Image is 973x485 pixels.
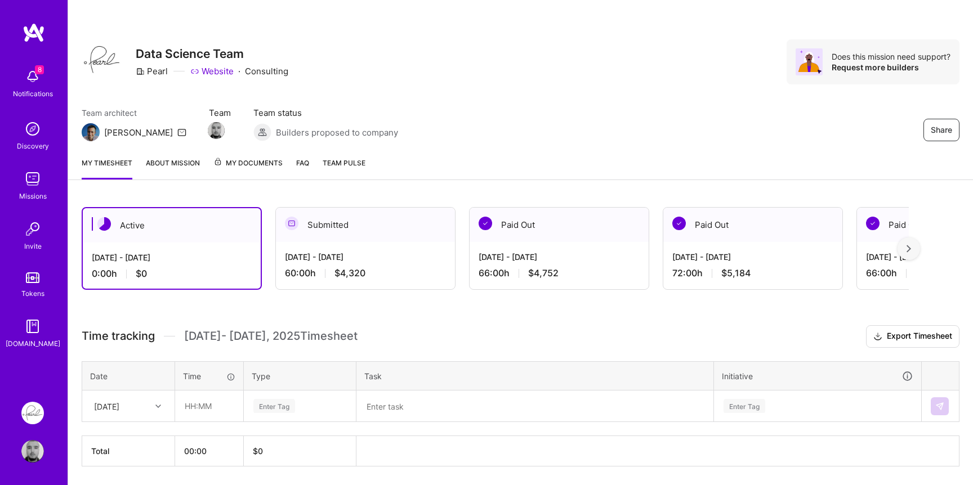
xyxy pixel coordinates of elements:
img: discovery [21,118,44,140]
img: Paid Out [866,217,880,230]
button: Share [923,119,959,141]
th: Date [82,361,175,390]
a: My timesheet [82,157,132,179]
span: $5,184 [721,267,751,279]
th: Total [82,436,175,466]
div: [DATE] - [DATE] [285,251,446,263]
img: Company Logo [82,39,122,80]
i: icon Mail [177,128,186,137]
span: $4,320 [334,267,365,279]
div: Enter Tag [724,397,765,415]
img: Paid Out [672,217,686,230]
th: Task [356,361,714,390]
span: Share [931,124,952,136]
div: Does this mission need support? [832,51,950,62]
div: Time [183,370,235,382]
img: Paid Out [479,217,492,230]
span: Team status [253,107,398,119]
img: Builders proposed to company [253,123,271,141]
div: Paid Out [663,208,842,242]
span: Builders proposed to company [276,127,398,138]
img: teamwork [21,168,44,190]
div: 60:00 h [285,267,446,279]
span: Team Pulse [323,159,365,167]
i: icon Download [873,331,882,343]
div: [DATE] - [DATE] [92,252,252,263]
div: Pearl [136,65,168,77]
div: [DATE] - [DATE] [672,251,833,263]
button: Export Timesheet [866,325,959,348]
img: Pearl: Data Science Team [21,402,44,424]
img: right [907,245,911,253]
div: · [238,65,240,77]
th: Type [244,361,356,390]
img: logo [23,23,45,43]
div: [DOMAIN_NAME] [6,338,60,349]
img: Active [97,217,111,231]
a: Team Member Avatar [209,121,224,140]
div: Consulting [190,65,288,77]
div: Discovery [17,140,49,152]
div: Missions [19,190,47,202]
a: My Documents [213,157,283,179]
img: Team Architect [82,123,100,141]
div: 66:00 h [479,267,640,279]
div: Tokens [21,288,44,299]
a: FAQ [296,157,309,179]
span: $4,752 [528,267,559,279]
a: Team Pulse [323,157,365,179]
img: User Avatar [21,440,44,462]
div: [DATE] [94,400,119,412]
img: tokens [26,272,39,283]
img: Team Member Avatar [208,122,225,139]
span: My Documents [213,157,283,169]
a: Pearl: Data Science Team [19,402,47,424]
div: Invite [24,240,42,252]
div: [DATE] - [DATE] [479,251,640,263]
span: Time tracking [82,329,155,343]
img: bell [21,65,44,88]
a: Website [190,65,234,77]
div: Active [83,208,261,242]
div: 0:00 h [92,268,252,280]
span: Team [209,107,231,119]
span: 8 [35,65,44,74]
img: Submit [935,402,944,411]
span: [DATE] - [DATE] , 2025 Timesheet [184,329,358,343]
div: Enter Tag [253,397,295,415]
div: Request more builders [832,62,950,73]
th: 00:00 [175,436,244,466]
div: [PERSON_NAME] [104,127,173,138]
span: Team architect [82,107,186,119]
div: Initiative [722,370,913,383]
input: HH:MM [176,391,243,421]
span: $ 0 [253,446,263,456]
div: Submitted [276,208,455,242]
div: Notifications [13,88,53,100]
h3: Data Science Team [136,47,288,61]
img: Avatar [796,48,823,75]
img: Invite [21,218,44,240]
span: $0 [136,268,147,280]
a: User Avatar [19,440,47,462]
div: Paid Out [470,208,649,242]
img: Submitted [285,217,298,230]
i: icon CompanyGray [136,67,145,76]
div: 72:00 h [672,267,833,279]
img: guide book [21,315,44,338]
i: icon Chevron [155,403,161,409]
a: About Mission [146,157,200,179]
